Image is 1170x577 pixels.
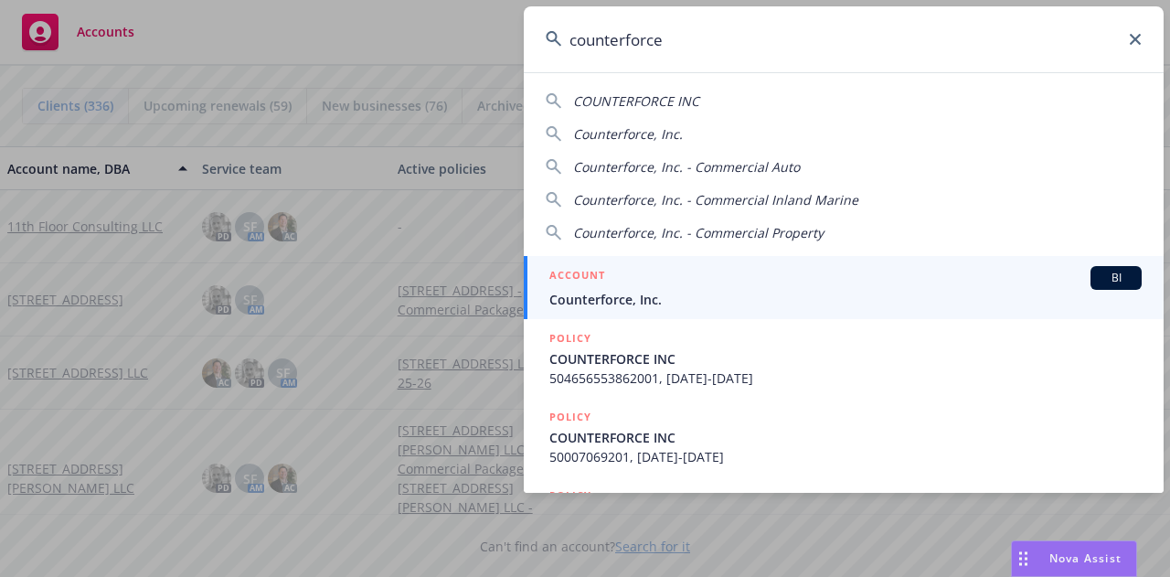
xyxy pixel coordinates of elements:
[524,476,1164,555] a: POLICY
[1012,541,1035,576] div: Drag to move
[1049,550,1122,566] span: Nova Assist
[549,369,1142,388] span: 504656553862001, [DATE]-[DATE]
[573,92,699,110] span: COUNTERFORCE INC
[549,447,1142,466] span: 50007069201, [DATE]-[DATE]
[573,125,683,143] span: Counterforce, Inc.
[524,319,1164,398] a: POLICYCOUNTERFORCE INC504656553862001, [DATE]-[DATE]
[549,428,1142,447] span: COUNTERFORCE INC
[573,224,824,241] span: Counterforce, Inc. - Commercial Property
[549,290,1142,309] span: Counterforce, Inc.
[1098,270,1134,286] span: BI
[549,486,591,505] h5: POLICY
[549,349,1142,369] span: COUNTERFORCE INC
[549,329,591,347] h5: POLICY
[524,398,1164,476] a: POLICYCOUNTERFORCE INC50007069201, [DATE]-[DATE]
[524,256,1164,319] a: ACCOUNTBICounterforce, Inc.
[524,6,1164,72] input: Search...
[573,191,858,208] span: Counterforce, Inc. - Commercial Inland Marine
[549,408,591,426] h5: POLICY
[549,266,605,288] h5: ACCOUNT
[1011,540,1137,577] button: Nova Assist
[573,158,800,176] span: Counterforce, Inc. - Commercial Auto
